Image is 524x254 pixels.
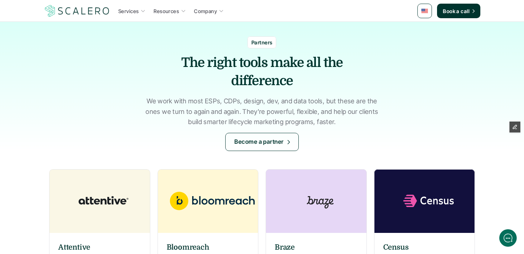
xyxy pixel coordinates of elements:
h6: Attentive [58,242,90,253]
a: Become a partner [225,133,299,151]
iframe: gist-messenger-bubble-iframe [499,229,517,247]
div: Scalero [27,5,52,13]
img: Scalero company logotype [44,4,111,18]
strong: The right tools make all the difference [181,55,345,88]
g: /> [114,201,123,207]
p: Become a partner [234,137,284,147]
button: Edit Framer Content [509,122,520,132]
tspan: GIF [116,202,122,206]
h6: Bloomreach [167,242,209,253]
p: Book a call [443,7,469,15]
p: Services [118,7,139,15]
p: Resources [154,7,179,15]
h6: Census [383,242,409,253]
a: Book a call [437,4,480,18]
div: Back [DATE] [27,14,52,19]
p: We work with most ESPs, CDPs, design, dev, and data tools, but these are the ones we turn to agai... [144,96,380,127]
span: We run on Gist [61,186,92,191]
div: ScaleroBack [DATE] [22,5,136,19]
a: Scalero company logotype [44,4,111,17]
p: Company [194,7,217,15]
button: />GIF [111,194,126,214]
h6: Braze [275,242,295,253]
p: Partners [251,39,272,46]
